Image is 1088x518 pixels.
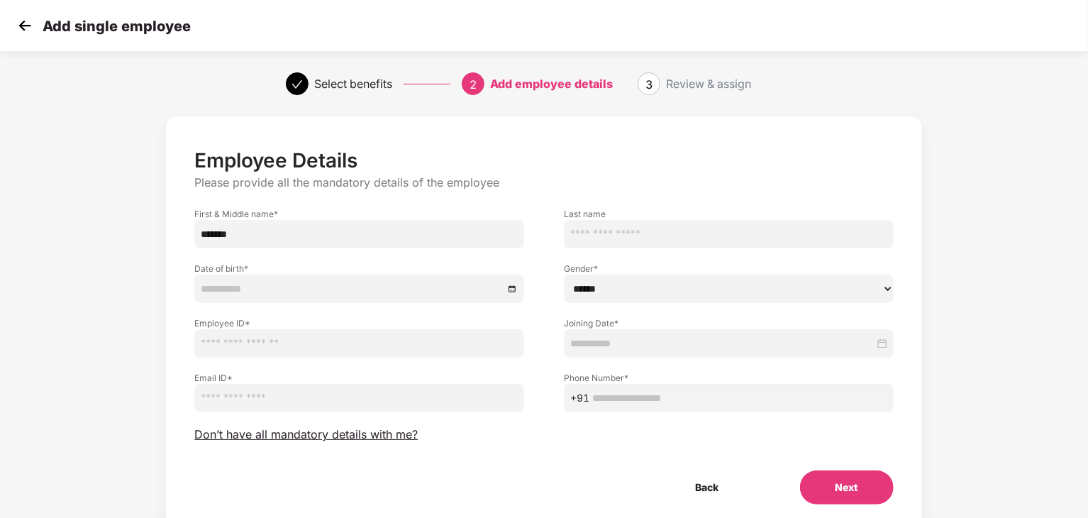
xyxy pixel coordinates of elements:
label: First & Middle name [194,208,524,220]
label: Last name [564,208,894,220]
span: check [292,79,303,90]
button: Back [660,470,755,505]
span: Don’t have all mandatory details with me? [194,427,418,442]
span: +91 [570,390,589,406]
label: Email ID [194,372,524,384]
p: Add single employee [43,18,191,35]
div: Select benefits [314,72,392,95]
label: Gender [564,263,894,275]
label: Phone Number [564,372,894,384]
label: Date of birth [194,263,524,275]
div: Add employee details [490,72,613,95]
p: Employee Details [194,148,893,172]
label: Joining Date [564,317,894,329]
p: Please provide all the mandatory details of the employee [194,175,893,190]
button: Next [800,470,894,505]
span: 3 [645,77,653,92]
img: svg+xml;base64,PHN2ZyB4bWxucz0iaHR0cDovL3d3dy53My5vcmcvMjAwMC9zdmciIHdpZHRoPSIzMCIgaGVpZ2h0PSIzMC... [14,15,35,36]
span: 2 [470,77,477,92]
label: Employee ID [194,317,524,329]
div: Review & assign [666,72,751,95]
